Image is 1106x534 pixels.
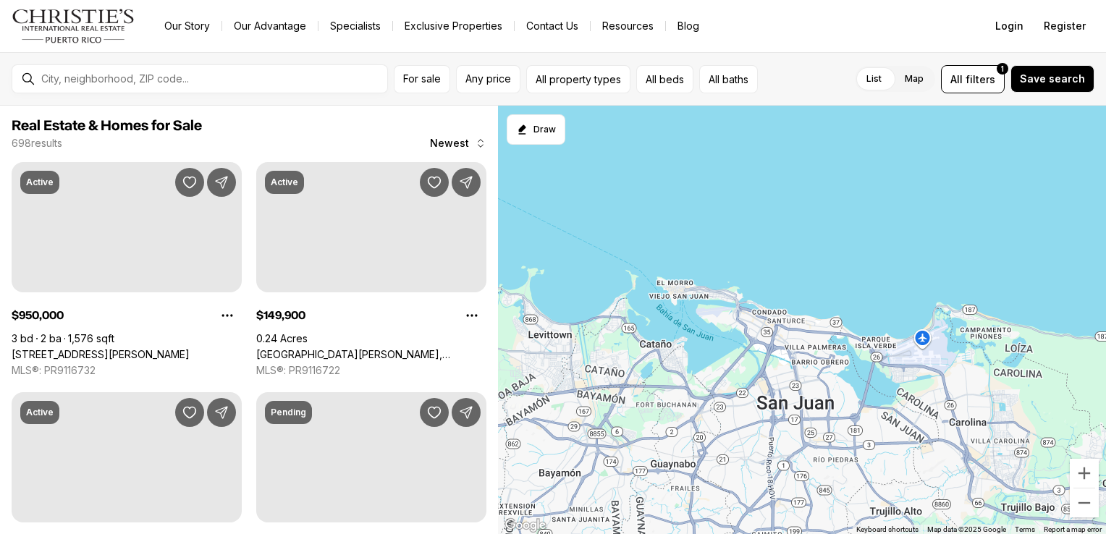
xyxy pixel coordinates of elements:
[950,72,963,87] span: All
[271,177,298,188] p: Active
[526,65,630,93] button: All property types
[12,137,62,149] p: 698 results
[457,301,486,330] button: Property options
[26,407,54,418] p: Active
[318,16,392,36] a: Specialists
[995,20,1023,32] span: Login
[465,73,511,85] span: Any price
[666,16,711,36] a: Blog
[12,348,190,361] a: 1477 ASHFORD #801, SAN JUAN PR, 00907
[941,65,1005,93] button: Allfilters1
[1010,65,1094,93] button: Save search
[987,12,1032,41] button: Login
[393,16,514,36] a: Exclusive Properties
[271,407,306,418] p: Pending
[403,73,441,85] span: For sale
[213,301,242,330] button: Property options
[420,168,449,197] button: Save Property: CALLE ANDINO
[175,398,204,427] button: Save Property: 709 HERMANOS RODRIGUEZ EMMA #1704
[153,16,221,36] a: Our Story
[175,168,204,197] button: Save Property: 1477 ASHFORD #801
[636,65,693,93] button: All beds
[699,65,758,93] button: All baths
[12,9,135,43] img: logo
[12,119,202,133] span: Real Estate & Homes for Sale
[456,65,520,93] button: Any price
[1070,488,1099,517] button: Zoom out
[421,129,495,158] button: Newest
[927,525,1006,533] span: Map data ©2025 Google
[515,16,590,36] button: Contact Us
[1044,525,1102,533] a: Report a map error
[507,114,565,145] button: Start drawing
[1070,459,1099,488] button: Zoom in
[966,72,995,87] span: filters
[1035,12,1094,41] button: Register
[591,16,665,36] a: Resources
[26,177,54,188] p: Active
[1044,20,1086,32] span: Register
[420,398,449,427] button: Save Property:
[855,66,893,92] label: List
[1015,525,1035,533] a: Terms (opens in new tab)
[256,348,486,361] a: CALLE ANDINO, CAROLINA PR, 00982
[893,66,935,92] label: Map
[430,137,469,149] span: Newest
[1020,73,1085,85] span: Save search
[394,65,450,93] button: For sale
[222,16,318,36] a: Our Advantage
[1001,63,1004,75] span: 1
